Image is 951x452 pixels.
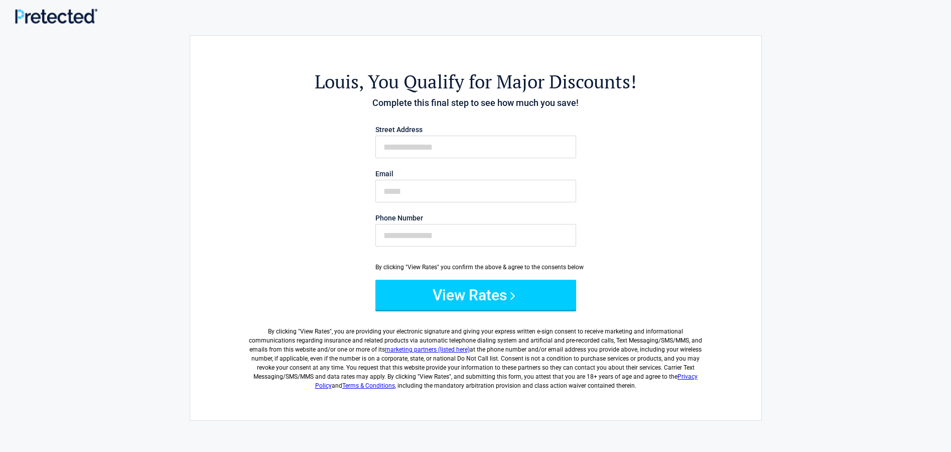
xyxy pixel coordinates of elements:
[375,170,576,177] label: Email
[375,280,576,310] button: View Rates
[300,328,330,335] span: View Rates
[315,69,359,94] span: louis
[375,263,576,272] div: By clicking "View Rates" you confirm the above & agree to the consents below
[245,319,706,390] label: By clicking " ", you are providing your electronic signature and giving your express written e-si...
[245,69,706,94] h2: , You Qualify for Major Discounts!
[385,346,470,353] a: marketing partners (listed here)
[375,214,576,221] label: Phone Number
[375,126,576,133] label: Street Address
[342,382,395,389] a: Terms & Conditions
[15,9,97,24] img: Main Logo
[245,96,706,109] h4: Complete this final step to see how much you save!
